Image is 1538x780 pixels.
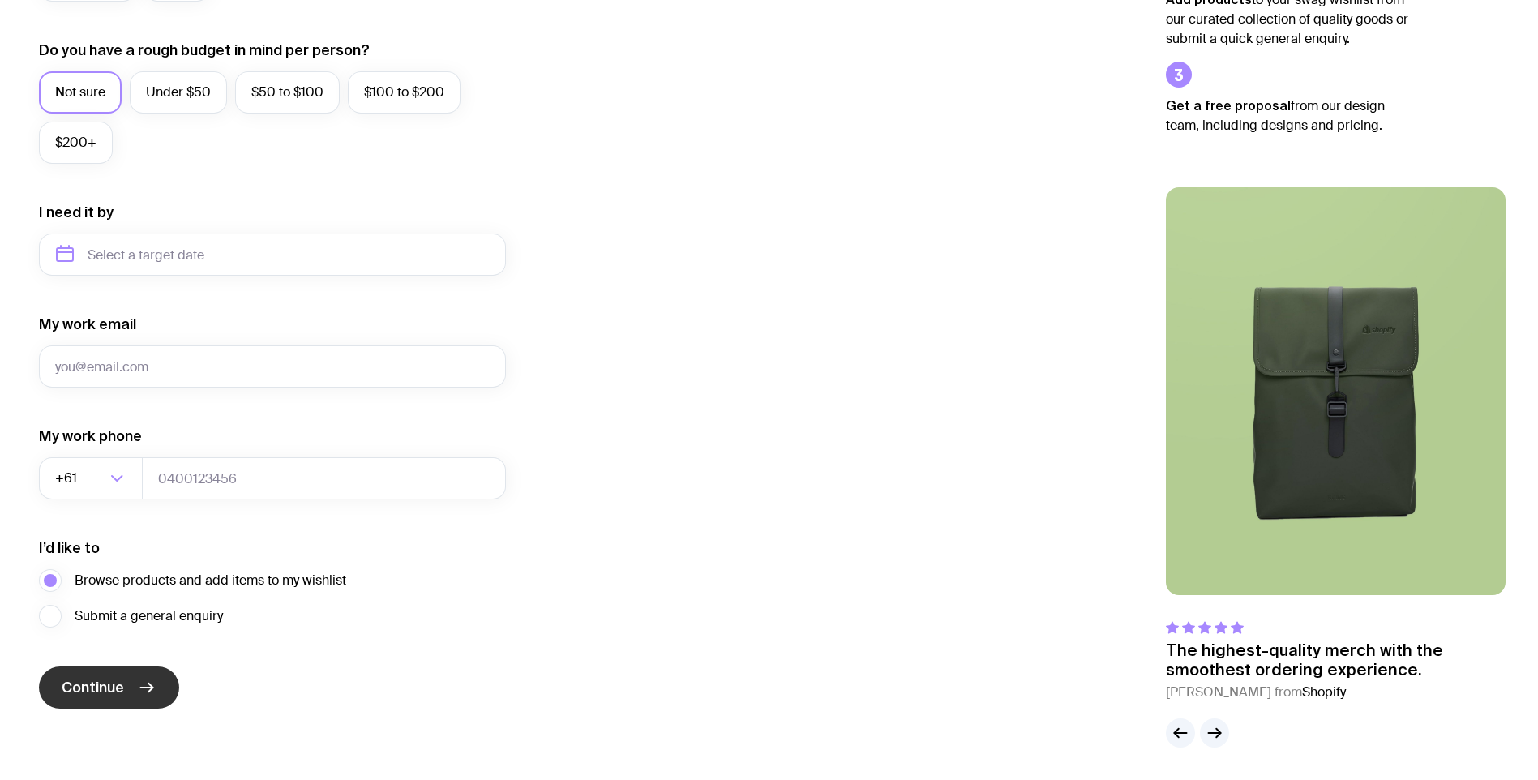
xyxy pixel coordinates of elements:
[39,203,114,222] label: I need it by
[142,457,506,499] input: 0400123456
[1302,684,1346,701] span: Shopify
[75,606,223,626] span: Submit a general enquiry
[39,426,142,446] label: My work phone
[39,457,143,499] div: Search for option
[235,71,340,114] label: $50 to $100
[39,71,122,114] label: Not sure
[39,122,113,164] label: $200+
[55,457,80,499] span: +61
[39,41,370,60] label: Do you have a rough budget in mind per person?
[39,666,179,709] button: Continue
[80,457,105,499] input: Search for option
[1166,98,1291,113] strong: Get a free proposal
[1166,641,1506,679] p: The highest-quality merch with the smoothest ordering experience.
[39,345,506,388] input: you@email.com
[39,315,136,334] label: My work email
[39,538,100,558] label: I’d like to
[348,71,461,114] label: $100 to $200
[75,571,346,590] span: Browse products and add items to my wishlist
[1166,96,1409,135] p: from our design team, including designs and pricing.
[1166,683,1506,702] cite: [PERSON_NAME] from
[62,678,124,697] span: Continue
[130,71,227,114] label: Under $50
[39,234,506,276] input: Select a target date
